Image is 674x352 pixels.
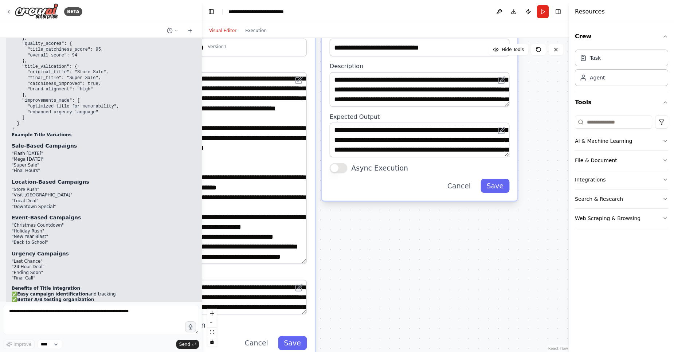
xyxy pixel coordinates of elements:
[495,125,508,137] button: Open in editor
[184,26,196,35] button: Start a new chat
[330,62,510,70] label: Description
[12,240,282,246] li: "Back to School"
[575,151,668,170] button: File & Document
[185,321,196,332] button: Click to speak your automation idea
[64,7,82,16] div: BETA
[12,204,282,210] li: "Downtown Special"
[441,179,477,193] button: Cancel
[17,292,88,297] strong: Easy campaign identification
[12,179,89,185] strong: Location-Based Campaigns
[241,26,271,35] button: Execution
[15,3,58,20] img: Logo
[12,151,282,157] li: "Flash [DATE]"
[12,234,282,240] li: "New Year Blast"
[12,259,282,265] li: "Last Chance"
[575,26,668,47] button: Crew
[149,320,205,330] label: Async Execution
[176,340,199,349] button: Send
[590,54,601,62] div: Task
[293,74,305,86] button: Open in editor
[351,163,408,173] label: Async Execution
[12,215,81,220] strong: Event-Based Campaigns
[12,143,77,149] strong: Sale-Based Campaigns
[293,282,305,294] button: Open in editor
[12,192,282,198] li: "Visit [GEOGRAPHIC_DATA]"
[12,275,282,281] li: "Final Call"
[179,341,190,347] span: Send
[207,309,217,347] div: React Flow controls
[206,7,216,17] button: Hide left sidebar
[12,264,282,270] li: "24 Hour Deal"
[12,292,282,326] p: ✅ and tracking ✅ ✅ ✅ ✅ ✅
[127,62,307,70] label: Description
[12,168,282,174] li: "Final Hours"
[12,228,282,234] li: "Holiday Rush"
[489,44,528,55] button: Hide Tools
[575,170,668,189] button: Integrations
[12,198,282,204] li: "Local Deal"
[575,7,605,16] h4: Resources
[12,132,72,137] strong: Example Title Variations
[575,189,668,208] button: Search & Research
[12,270,282,276] li: "Ending Soon"
[208,44,227,50] div: Version 1
[575,47,668,92] div: Crew
[481,179,509,193] button: Save
[12,251,69,257] strong: Urgency Campaigns
[228,8,309,15] nav: breadcrumb
[575,132,668,150] button: AI & Machine Learning
[553,7,563,17] button: Hide right sidebar
[207,328,217,337] button: fit view
[502,47,524,52] span: Hide Tools
[330,113,510,121] label: Expected Output
[575,92,668,113] button: Tools
[13,341,31,347] span: Improve
[164,26,181,35] button: Switch to previous chat
[548,347,568,351] a: React Flow attribution
[17,297,94,302] strong: Better A/B testing organization
[278,336,307,350] button: Save
[575,209,668,228] button: Web Scraping & Browsing
[205,26,241,35] button: Visual Editor
[3,340,35,349] button: Improve
[590,74,605,81] div: Agent
[12,187,282,193] li: "Store Rush"
[12,163,282,168] li: "Super Sale"
[207,318,217,328] button: zoom out
[12,223,282,228] li: "Christmas Countdown"
[239,336,274,350] button: Cancel
[12,157,282,163] li: "Mega [DATE]"
[127,270,307,278] label: Expected Output
[207,337,217,347] button: toggle interactivity
[575,113,668,234] div: Tools
[12,286,80,291] strong: Benefits of Title Integration
[207,309,217,318] button: zoom in
[495,74,508,86] button: Open in editor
